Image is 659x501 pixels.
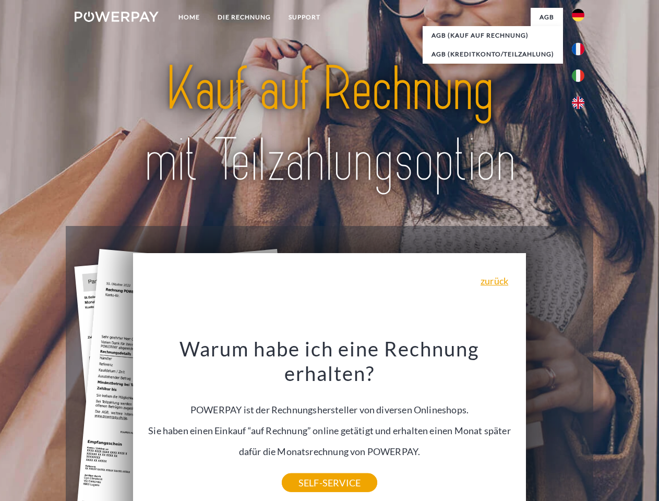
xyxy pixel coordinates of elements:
[170,8,209,27] a: Home
[572,43,584,55] img: fr
[100,50,559,200] img: title-powerpay_de.svg
[139,336,520,483] div: POWERPAY ist der Rechnungshersteller von diversen Onlineshops. Sie haben einen Einkauf “auf Rechn...
[280,8,329,27] a: SUPPORT
[481,276,508,285] a: zurück
[282,473,377,492] a: SELF-SERVICE
[572,69,584,82] img: it
[139,336,520,386] h3: Warum habe ich eine Rechnung erhalten?
[572,97,584,109] img: en
[209,8,280,27] a: DIE RECHNUNG
[531,8,563,27] a: agb
[572,9,584,21] img: de
[423,26,563,45] a: AGB (Kauf auf Rechnung)
[423,45,563,64] a: AGB (Kreditkonto/Teilzahlung)
[75,11,159,22] img: logo-powerpay-white.svg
